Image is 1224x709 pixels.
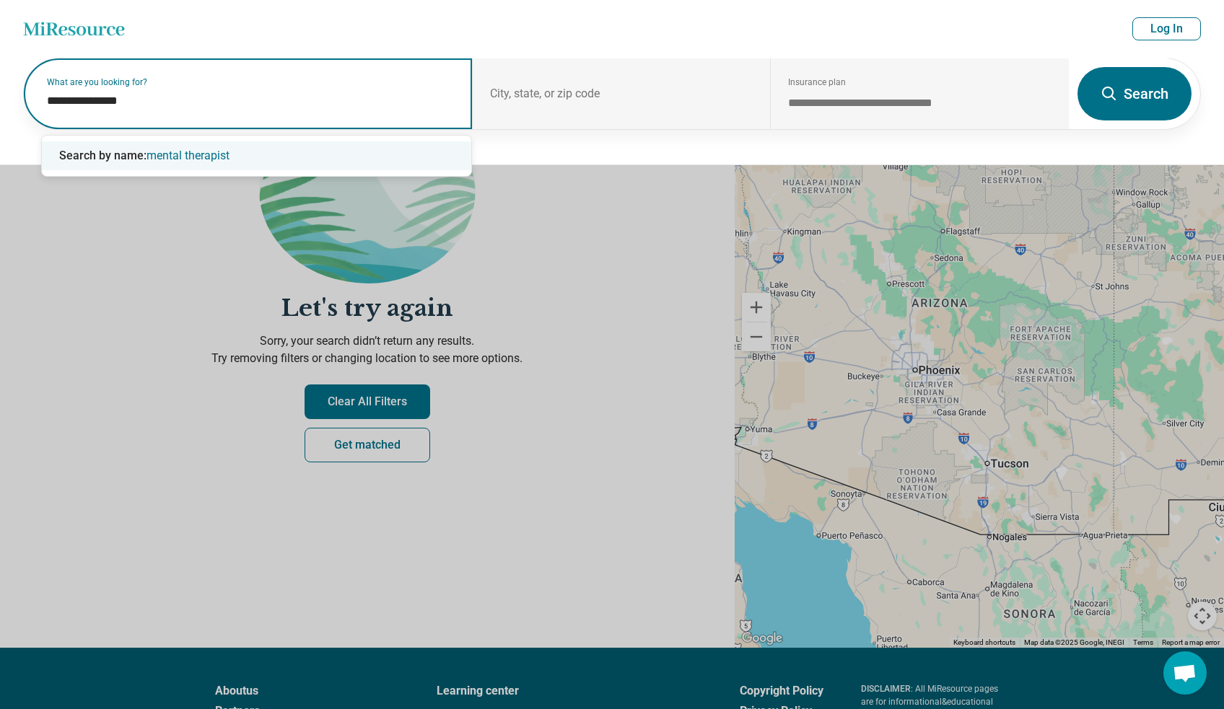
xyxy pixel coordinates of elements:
[42,136,471,176] div: Suggestions
[1077,67,1192,120] button: Search
[59,149,147,162] span: Search by name:
[1163,651,1207,695] div: Open chat
[1132,17,1201,40] button: Log In
[47,78,455,87] label: What are you looking for?
[147,149,229,162] span: mental therapist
